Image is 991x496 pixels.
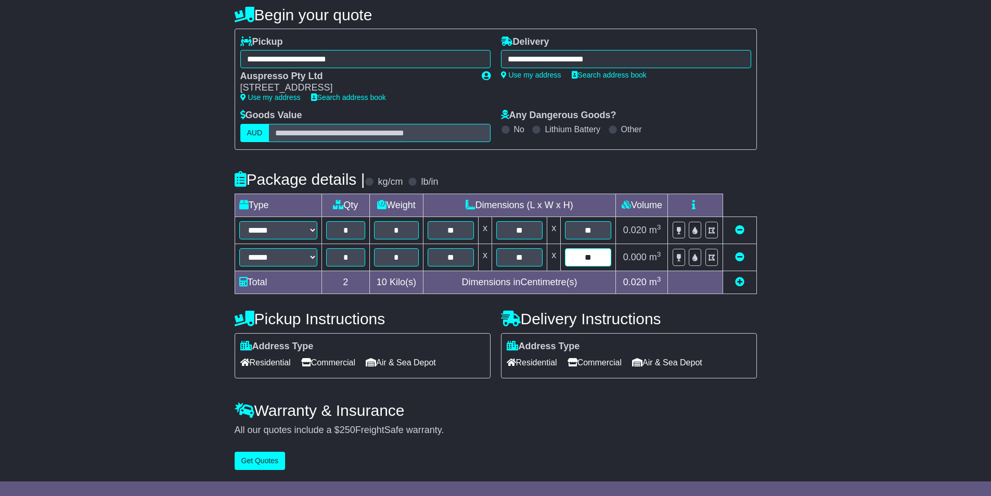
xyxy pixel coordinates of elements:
label: kg/cm [378,176,403,188]
a: Remove this item [735,225,744,235]
label: Address Type [240,341,314,352]
a: Search address book [311,93,386,101]
span: 0.020 [623,277,647,287]
span: 10 [377,277,387,287]
label: lb/in [421,176,438,188]
div: Auspresso Pty Ltd [240,71,471,82]
div: All our quotes include a $ FreightSafe warranty. [235,425,757,436]
td: x [547,244,561,271]
span: 0.020 [623,225,647,235]
h4: Pickup Instructions [235,310,491,327]
span: Residential [507,354,557,371]
h4: Warranty & Insurance [235,402,757,419]
a: Search address book [572,71,647,79]
label: Address Type [507,341,580,352]
td: x [478,217,492,244]
label: Goods Value [240,110,302,121]
td: 2 [321,271,370,294]
td: Kilo(s) [370,271,423,294]
span: Residential [240,354,291,371]
span: 0.000 [623,252,647,262]
td: x [478,244,492,271]
sup: 3 [657,223,661,231]
td: Type [235,194,321,217]
label: AUD [240,124,269,142]
td: Qty [321,194,370,217]
td: Weight [370,194,423,217]
h4: Delivery Instructions [501,310,757,327]
label: Lithium Battery [545,124,600,134]
label: Pickup [240,36,283,48]
td: Dimensions in Centimetre(s) [423,271,616,294]
span: Air & Sea Depot [632,354,702,371]
td: x [547,217,561,244]
a: Remove this item [735,252,744,262]
a: Use my address [240,93,301,101]
label: Any Dangerous Goods? [501,110,616,121]
td: Volume [616,194,668,217]
span: m [649,225,661,235]
span: m [649,252,661,262]
label: Other [621,124,642,134]
span: 250 [340,425,355,435]
td: Total [235,271,321,294]
span: Commercial [568,354,622,371]
span: Commercial [301,354,355,371]
sup: 3 [657,250,661,258]
label: No [514,124,524,134]
button: Get Quotes [235,452,286,470]
a: Add new item [735,277,744,287]
h4: Begin your quote [235,6,757,23]
td: Dimensions (L x W x H) [423,194,616,217]
span: m [649,277,661,287]
span: Air & Sea Depot [366,354,436,371]
div: [STREET_ADDRESS] [240,82,471,94]
a: Use my address [501,71,561,79]
label: Delivery [501,36,549,48]
sup: 3 [657,275,661,283]
h4: Package details | [235,171,365,188]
